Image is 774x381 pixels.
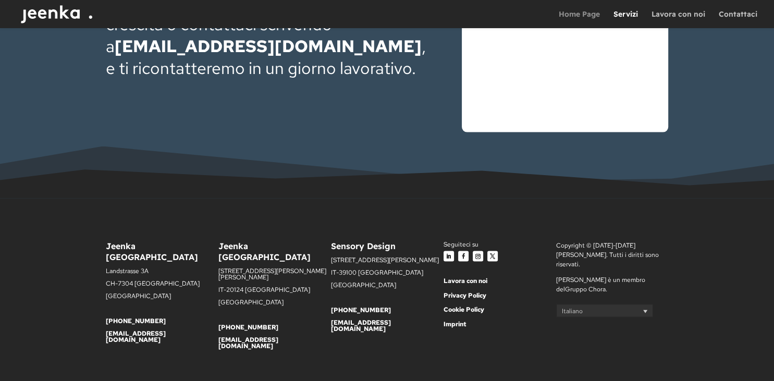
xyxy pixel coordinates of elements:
p: [STREET_ADDRESS][PERSON_NAME][PERSON_NAME] [218,268,331,287]
a: [PHONE_NUMBER] [218,323,278,331]
a: Gruppo Chora [565,285,606,293]
a: Home Page [559,10,600,28]
a: Segui su X [487,251,498,262]
span: Copyright © [DATE]-[DATE] [PERSON_NAME]. Tutti i diritti sono riservati. [556,241,659,268]
p: Landstrasse 3A [106,268,218,280]
a: Cookie Policy [444,305,484,314]
p: CH-7304 [GEOGRAPHIC_DATA] [106,280,218,293]
p: [GEOGRAPHIC_DATA] [106,293,218,305]
p: [PERSON_NAME] è un membro del . [556,275,669,294]
a: [EMAIL_ADDRESS][DOMAIN_NAME] [331,318,391,333]
a: Lavora con noi [652,10,705,28]
a: Contattaci [719,10,757,28]
a: Segui su LinkedIn [444,251,454,262]
a: [EMAIL_ADDRESS][DOMAIN_NAME] [218,336,278,350]
p: IT-39100 [GEOGRAPHIC_DATA] [331,269,444,282]
h6: Jeenka [GEOGRAPHIC_DATA] [106,241,218,268]
p: [STREET_ADDRESS][PERSON_NAME] [331,257,444,269]
a: Imprint [444,320,466,328]
a: Segui su Instagram [473,251,483,262]
p: [GEOGRAPHIC_DATA] [331,282,444,294]
a: Privacy Policy [444,291,486,300]
p: IT-20124 [GEOGRAPHIC_DATA] [218,287,331,299]
a: Servizi [613,10,638,28]
a: [PHONE_NUMBER] [106,317,166,325]
p: [GEOGRAPHIC_DATA] [218,299,331,312]
div: Seguiteci su [444,241,556,249]
h6: Jeenka [GEOGRAPHIC_DATA] [218,241,331,268]
h6: Sensory Design [331,241,444,257]
a: [EMAIL_ADDRESS][DOMAIN_NAME] [115,35,422,57]
a: Italiano [556,304,653,317]
a: Lavora con noi [444,277,487,285]
span: Italiano [562,307,583,315]
a: [EMAIL_ADDRESS][DOMAIN_NAME] [106,329,166,344]
a: Segui su Facebook [458,251,469,262]
a: [PHONE_NUMBER] [331,306,391,314]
